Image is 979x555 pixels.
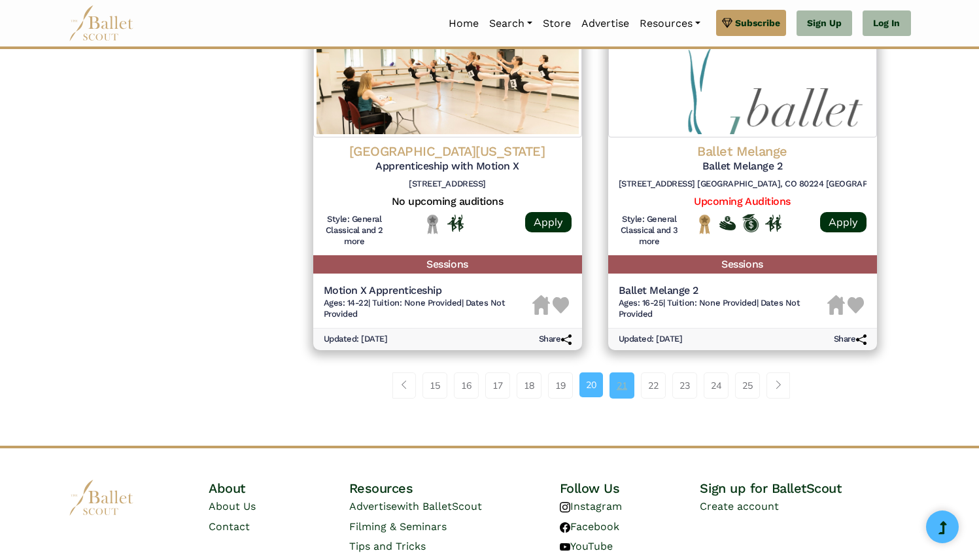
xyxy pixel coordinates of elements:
h5: Sessions [313,255,582,274]
img: Housing Unavailable [532,295,550,315]
a: 20 [579,372,603,397]
a: 19 [548,372,573,399]
h4: Follow Us [560,480,700,497]
a: Filming & Seminars [349,520,447,533]
span: Ages: 16-25 [619,298,664,308]
a: Search [484,10,538,37]
h6: [STREET_ADDRESS] [GEOGRAPHIC_DATA], CO 80224 [GEOGRAPHIC_DATA] [619,179,867,190]
a: 24 [704,372,729,399]
span: Dates Not Provided [324,298,506,319]
a: YouTube [560,540,613,552]
a: 16 [454,372,479,399]
span: Tuition: None Provided [372,298,461,308]
img: In Person [765,215,781,232]
h6: | | [619,298,827,320]
img: In Person [447,215,464,232]
a: Sign Up [797,10,852,37]
h4: Sign up for BalletScout [700,480,910,497]
h6: Share [539,334,572,345]
a: Apply [820,212,867,232]
h4: [GEOGRAPHIC_DATA][US_STATE] [324,143,572,160]
h5: No upcoming auditions [324,195,572,209]
span: with BalletScout [397,500,482,512]
img: Logo [608,7,877,137]
a: Contact [209,520,250,533]
img: Offers Scholarship [742,214,759,232]
a: 25 [735,372,760,399]
a: About Us [209,500,256,512]
a: 18 [517,372,541,399]
img: Heart [553,297,569,313]
img: gem.svg [722,16,732,30]
h4: Resources [349,480,560,497]
span: Tuition: None Provided [667,298,756,308]
a: Advertise [576,10,634,37]
a: Create account [700,500,779,512]
h6: Style: General Classical and 2 more [324,214,386,247]
a: Log In [863,10,910,37]
a: Advertisewith BalletScout [349,500,482,512]
a: 21 [610,372,634,399]
img: National [696,214,713,234]
img: Logo [313,7,582,137]
img: logo [69,480,134,516]
a: Resources [634,10,706,37]
h6: Style: General Classical and 3 more [619,214,681,247]
h6: | | [324,298,532,320]
span: Subscribe [735,16,780,30]
a: Subscribe [716,10,786,36]
img: Housing Unavailable [827,295,845,315]
a: Home [443,10,484,37]
img: facebook logo [560,522,570,533]
img: instagram logo [560,502,570,512]
h5: Apprenticeship with Motion X [324,160,572,173]
h5: Sessions [608,255,877,274]
nav: Page navigation example [392,372,797,399]
a: 17 [485,372,510,399]
img: Offers Financial Aid [719,216,736,230]
img: youtube logo [560,542,570,552]
a: 15 [422,372,447,399]
h6: Updated: [DATE] [619,334,683,345]
h5: Motion X Apprenticeship [324,284,532,298]
a: Tips and Tricks [349,540,426,552]
a: Apply [525,212,572,232]
a: Facebook [560,520,619,533]
span: Ages: 14-22 [324,298,369,308]
h4: About [209,480,349,497]
img: Local [424,214,441,234]
h6: [STREET_ADDRESS] [324,179,572,190]
a: Upcoming Auditions [694,195,790,207]
a: 23 [672,372,697,399]
h6: Share [834,334,867,345]
img: Heart [848,297,864,313]
a: 22 [641,372,666,399]
a: Store [538,10,576,37]
h6: Updated: [DATE] [324,334,388,345]
h5: Ballet Melange 2 [619,160,867,173]
h5: Ballet Melange 2 [619,284,827,298]
a: Instagram [560,500,622,512]
h4: Ballet Melange [619,143,867,160]
span: Dates Not Provided [619,298,800,319]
